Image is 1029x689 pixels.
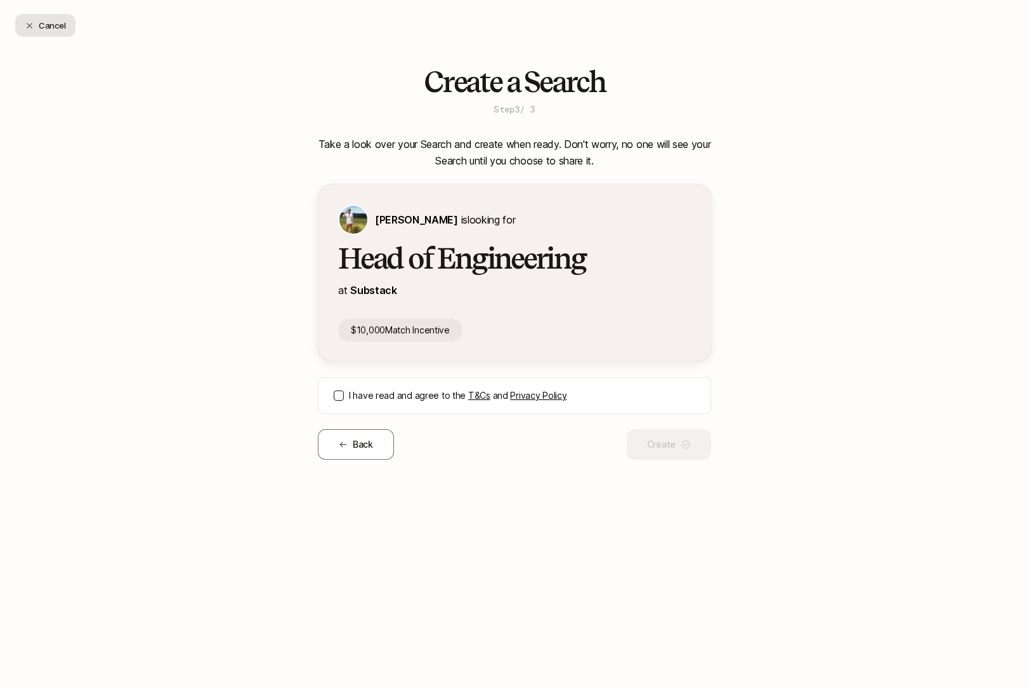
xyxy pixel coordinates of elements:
[468,390,490,401] a: T&Cs
[318,136,711,169] p: Take a look over your Search and create when ready. Don't worry, no one will see your Search unti...
[375,213,458,226] a: [PERSON_NAME]
[338,319,462,342] p: $10,000 Match Incentive
[339,206,367,234] img: 23676b67_9673_43bb_8dff_2aeac9933bfb.jpg
[338,284,347,297] span: at
[338,243,691,274] h2: Head of Engineering
[375,211,515,228] p: is looking for
[318,429,394,460] button: Back
[494,103,535,116] p: Step 3 / 3
[15,14,75,37] button: Cancel
[510,390,567,401] a: Privacy Policy
[424,66,605,98] h2: Create a Search
[350,284,397,297] span: Substack
[349,388,695,403] label: I have read and agree to the and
